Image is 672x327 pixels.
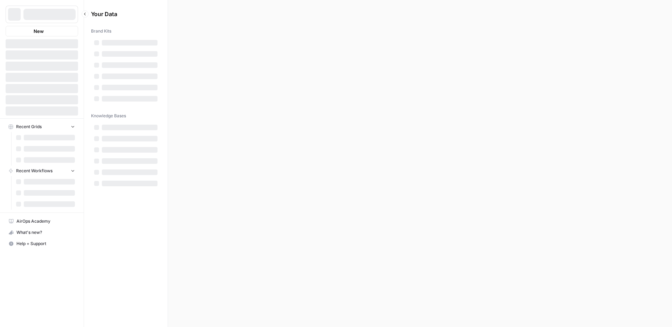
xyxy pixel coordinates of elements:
a: AirOps Academy [6,216,78,227]
span: Your Data [91,10,152,18]
button: What's new? [6,227,78,238]
span: Brand Kits [91,28,111,34]
span: Help + Support [16,241,75,247]
button: Recent Workflows [6,166,78,176]
span: Recent Grids [16,124,42,130]
button: New [6,26,78,36]
span: New [34,28,44,35]
span: AirOps Academy [16,218,75,224]
button: Recent Grids [6,121,78,132]
span: Recent Workflows [16,168,52,174]
span: Knowledge Bases [91,113,126,119]
button: Help + Support [6,238,78,249]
